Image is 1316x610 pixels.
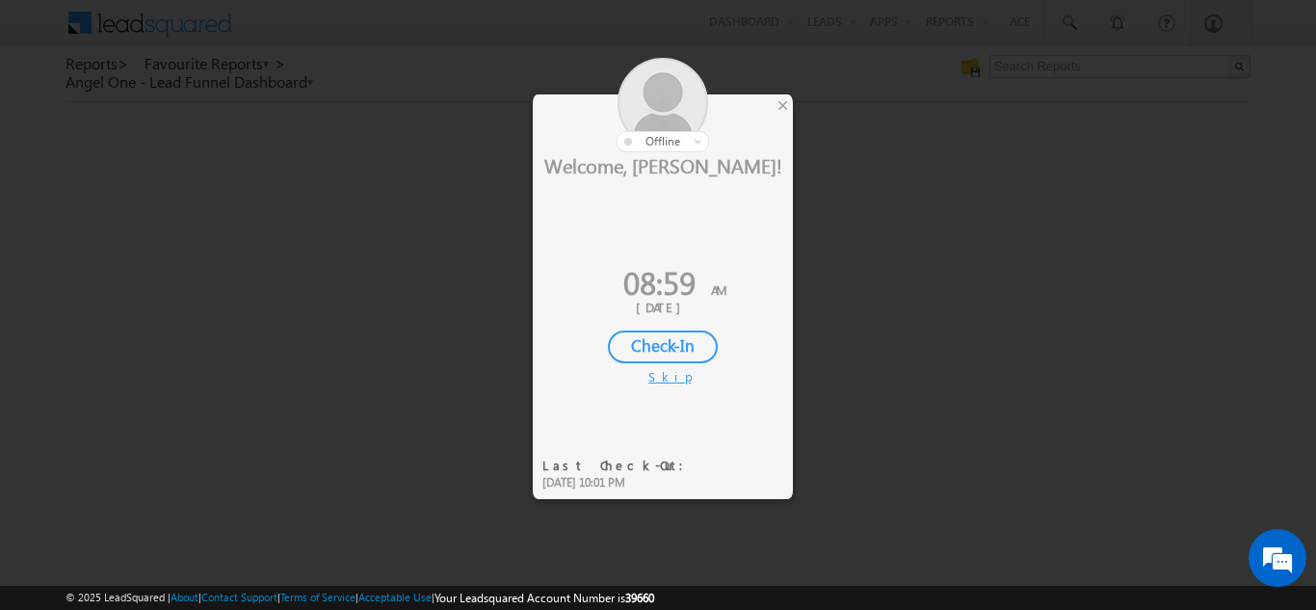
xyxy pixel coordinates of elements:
[547,299,778,316] div: [DATE]
[773,94,793,116] div: ×
[711,281,726,298] span: AM
[171,591,198,603] a: About
[358,591,432,603] a: Acceptable Use
[623,260,696,304] span: 08:59
[542,474,696,491] div: [DATE] 10:01 PM
[542,457,696,474] div: Last Check-Out:
[625,591,654,605] span: 39660
[280,591,355,603] a: Terms of Service
[201,591,277,603] a: Contact Support
[608,331,718,363] div: Check-In
[648,368,677,385] div: Skip
[533,152,793,177] div: Welcome, [PERSON_NAME]!
[434,591,654,605] span: Your Leadsquared Account Number is
[645,134,680,148] span: offline
[66,589,654,607] span: © 2025 LeadSquared | | | | |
